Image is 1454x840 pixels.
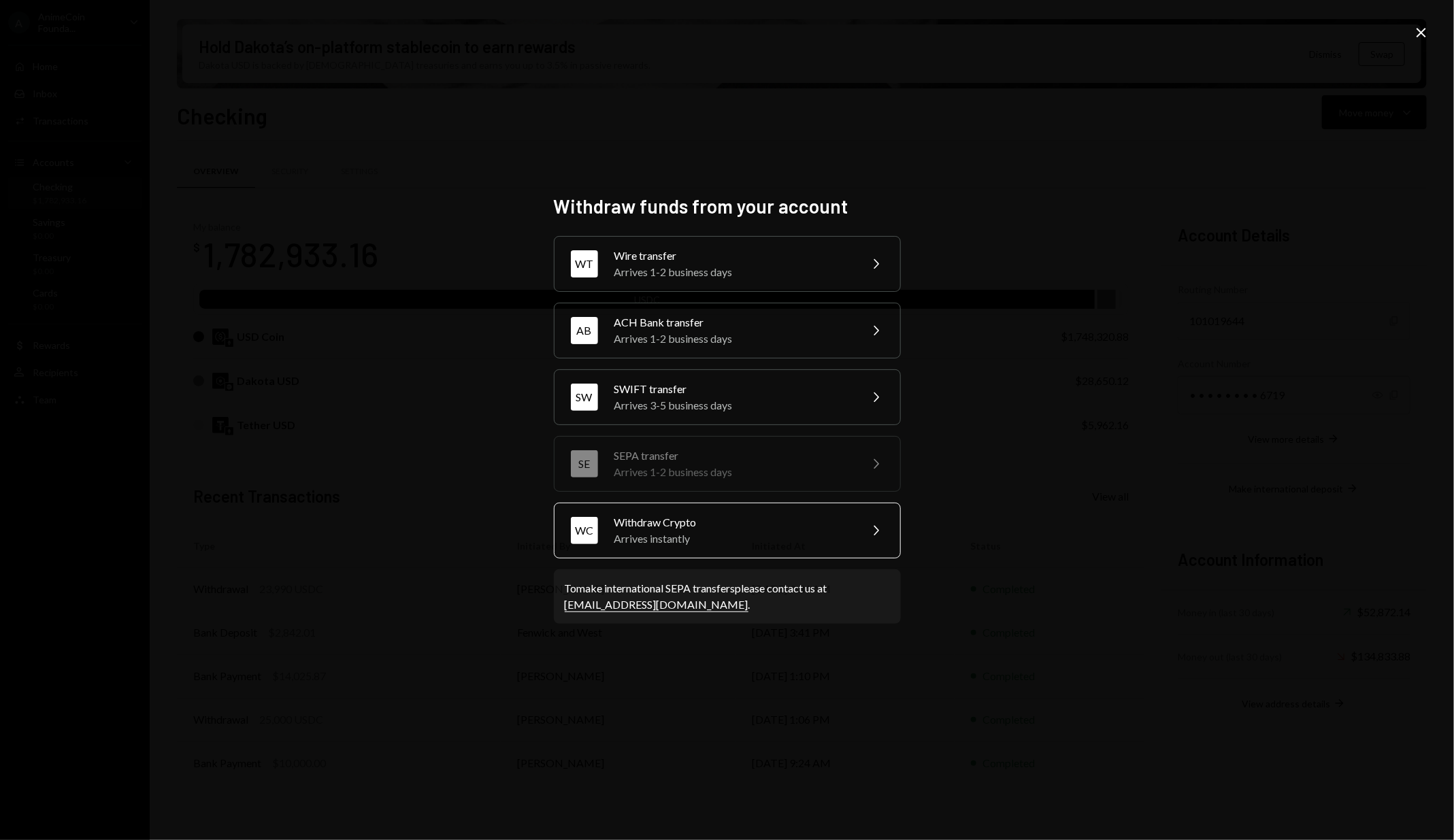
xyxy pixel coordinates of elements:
[614,331,851,347] div: Arrives 1-2 business days
[554,193,901,220] h2: Withdraw funds from your account
[554,303,901,358] button: ABACH Bank transferArrives 1-2 business days
[571,250,598,278] div: WT
[565,580,890,613] div: To make international SEPA transfers please contact us at .
[614,531,851,547] div: Arrives instantly
[614,448,851,464] div: SEPA transfer
[571,384,598,411] div: SW
[554,369,901,425] button: SWSWIFT transferArrives 3-5 business days
[614,248,851,264] div: Wire transfer
[571,317,598,344] div: AB
[614,464,851,480] div: Arrives 1-2 business days
[614,381,851,397] div: SWIFT transfer
[571,450,598,477] div: SE
[571,517,598,544] div: WC
[614,397,851,414] div: Arrives 3-5 business days
[614,514,851,531] div: Withdraw Crypto
[554,236,901,292] button: WTWire transferArrives 1-2 business days
[554,436,901,492] button: SESEPA transferArrives 1-2 business days
[554,503,901,558] button: WCWithdraw CryptoArrives instantly
[614,314,851,331] div: ACH Bank transfer
[614,264,851,280] div: Arrives 1-2 business days
[565,598,748,612] a: [EMAIL_ADDRESS][DOMAIN_NAME]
